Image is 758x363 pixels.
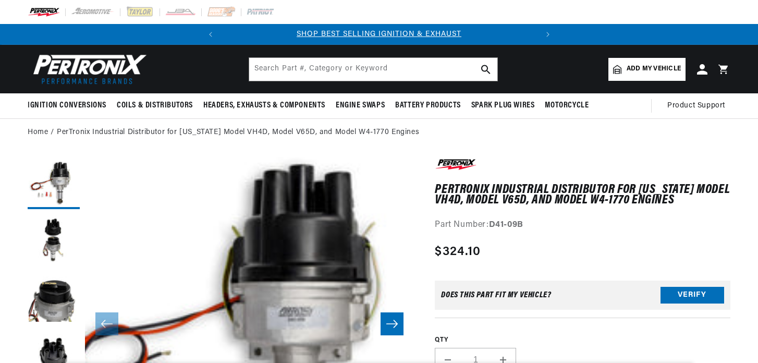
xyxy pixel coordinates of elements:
[57,127,419,138] a: PerTronix Industrial Distributor for [US_STATE] Model VH4D, Model V65D, and Model W4-1770 Engines
[28,93,112,118] summary: Ignition Conversions
[390,93,466,118] summary: Battery Products
[435,185,730,206] h1: PerTronix Industrial Distributor for [US_STATE] Model VH4D, Model V65D, and Model W4-1770 Engines
[28,127,730,138] nav: breadcrumbs
[435,243,481,261] span: $324.10
[297,30,461,38] a: SHOP BEST SELLING IGNITION & EXHAUST
[203,100,325,111] span: Headers, Exhausts & Components
[28,100,106,111] span: Ignition Conversions
[381,312,404,335] button: Slide right
[608,58,686,81] a: Add my vehicle
[540,93,594,118] summary: Motorcycle
[474,58,497,81] button: search button
[28,272,80,324] button: Load image 3 in gallery view
[221,29,537,40] div: Announcement
[661,287,724,304] button: Verify
[200,24,221,45] button: Translation missing: en.sections.announcements.previous_announcement
[28,127,48,138] a: Home
[2,24,756,45] slideshow-component: Translation missing: en.sections.announcements.announcement_bar
[435,219,730,232] div: Part Number:
[249,58,497,81] input: Search Part #, Category or Keyword
[198,93,331,118] summary: Headers, Exhausts & Components
[28,214,80,267] button: Load image 2 in gallery view
[28,157,80,209] button: Load image 1 in gallery view
[667,93,730,118] summary: Product Support
[95,312,118,335] button: Slide left
[466,93,540,118] summary: Spark Plug Wires
[331,93,390,118] summary: Engine Swaps
[627,64,681,74] span: Add my vehicle
[545,100,589,111] span: Motorcycle
[221,29,537,40] div: 1 of 2
[471,100,535,111] span: Spark Plug Wires
[336,100,385,111] span: Engine Swaps
[537,24,558,45] button: Translation missing: en.sections.announcements.next_announcement
[667,100,725,112] span: Product Support
[489,221,523,229] strong: D41-09B
[441,291,551,299] div: Does This part fit My vehicle?
[112,93,198,118] summary: Coils & Distributors
[395,100,461,111] span: Battery Products
[117,100,193,111] span: Coils & Distributors
[28,51,148,87] img: Pertronix
[435,336,730,345] label: QTY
